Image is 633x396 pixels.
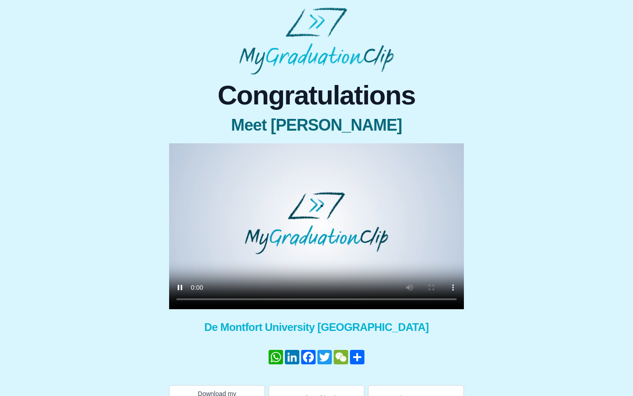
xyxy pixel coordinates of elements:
img: MyGraduationClip [239,7,394,75]
span: De Montfort University [GEOGRAPHIC_DATA] [169,320,464,335]
span: Congratulations [169,82,464,109]
a: WhatsApp [268,350,284,364]
a: Share [349,350,365,364]
span: Meet [PERSON_NAME] [169,116,464,134]
a: LinkedIn [284,350,300,364]
a: WeChat [333,350,349,364]
a: Twitter [316,350,333,364]
a: Facebook [300,350,316,364]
